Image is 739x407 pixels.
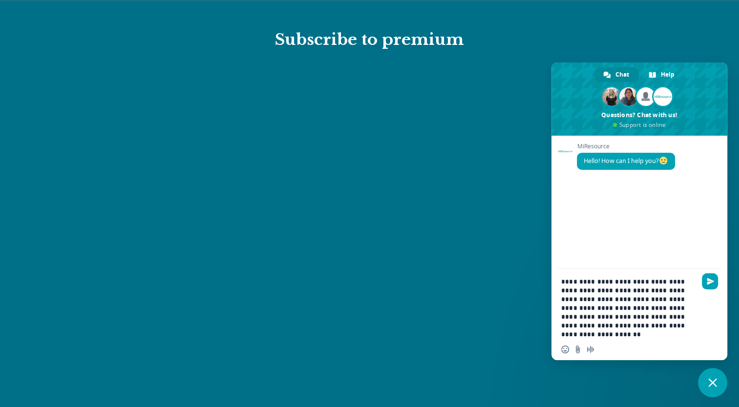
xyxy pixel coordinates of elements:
span: MiResource [577,143,675,150]
span: Send [702,273,718,289]
span: Help [661,67,675,82]
div: Chat [594,67,639,82]
span: Hello! How can I help you? [584,157,668,165]
span: Insert an emoji [561,346,569,353]
div: Close chat [698,368,727,397]
span: Send a file [574,346,582,353]
span: Chat [615,67,629,82]
h2: Subscribe to premium [120,30,620,50]
span: Audio message [587,346,594,353]
div: Help [640,67,684,82]
textarea: Compose your message... [561,277,696,339]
